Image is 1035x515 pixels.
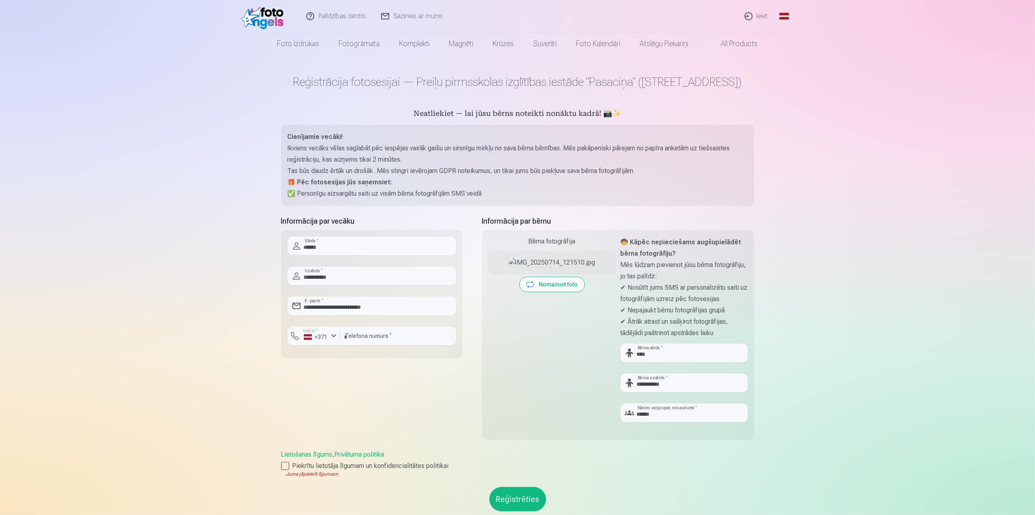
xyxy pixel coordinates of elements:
[698,32,768,55] a: All products
[621,259,748,282] p: Mēs lūdzam pievienot jūsu bērna fotogrāfiju, jo tas palīdz:
[621,305,748,316] p: ✔ Nepajaukt bērnu fotogrāfijas grupā
[489,237,616,246] div: Bērna fotogrāfija
[482,216,754,227] h5: Informācija par bērnu
[301,328,320,334] label: Valsts
[621,316,748,339] p: ✔ Ātrāk atrast un sašķirot fotogrāfijas, tādējādi paātrinot apstrādes laiku
[390,32,440,55] a: Komplekti
[281,216,463,227] h5: Informācija par vecāku
[281,451,333,458] a: Lietošanas līgums
[335,451,384,458] a: Privātuma politika
[288,133,343,141] strong: Cienījamie vecāki!
[520,277,585,292] button: Nomainiet foto
[621,238,741,257] strong: 🧒 Kāpēc nepieciešams augšupielādēt bērna fotogrāfiju?
[281,75,754,89] h1: Reģistrācija fotosesijai — Preiļu pirmsskolas izglītības iestāde "Pasaciņa" ([STREET_ADDRESS])
[281,109,754,120] h5: Neatliekiet — lai jūsu bērns noteikti nonāktu kadrā! 📸✨
[288,165,748,177] p: Tas būs daudz ērtāk un drošāk. Mēs stingri ievērojam GDPR noteikumus, un tikai jums būs piekļuve ...
[630,32,698,55] a: Atslēgu piekariņi
[621,282,748,305] p: ✔ Nosūtīt jums SMS ar personalizētu saiti uz fotogrāfijām uzreiz pēc fotosesijas
[489,487,546,511] button: Reģistrēties
[567,32,630,55] a: Foto kalendāri
[288,327,340,345] button: Valsts*+371
[241,3,288,29] img: /fa1
[281,471,754,477] div: Jums jāpiekrīt līgumam
[281,461,754,471] label: Piekrītu lietotāja līgumam un konfidencialitātes politikai
[268,32,329,55] a: Foto izdrukas
[281,450,754,477] div: ,
[483,32,524,55] a: Krūzes
[524,32,567,55] a: Suvenīri
[288,143,748,165] p: Ikviens vecāks vēlas saglabāt pēc iespējas vairāk gaišu un sirsnīgu mirkļu no sava bērna bērnības...
[288,188,748,199] p: ✅ Personīgu aizsargātu saiti uz visām bērna fotogrāfijām SMS veidā
[304,333,328,341] div: +371
[329,32,390,55] a: Fotogrāmata
[440,32,483,55] a: Magnēti
[288,178,392,186] strong: 🎁 Pēc fotosesijas jūs saņemsiet:
[509,258,595,267] img: IMG_20250714_121510.jpg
